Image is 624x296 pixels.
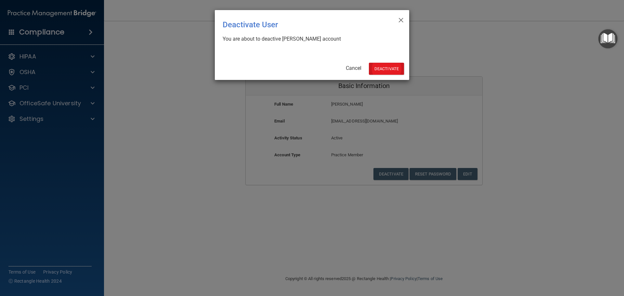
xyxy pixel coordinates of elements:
[369,63,404,75] button: Deactivate
[223,15,375,34] div: Deactivate User
[223,35,396,43] div: You are about to deactive [PERSON_NAME] account
[598,29,617,48] button: Open Resource Center
[398,13,404,26] span: ×
[346,65,361,71] a: Cancel
[512,250,616,276] iframe: Drift Widget Chat Controller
